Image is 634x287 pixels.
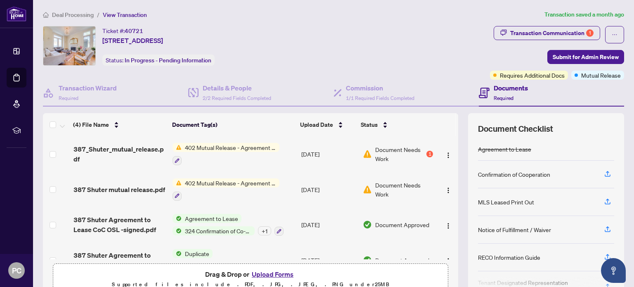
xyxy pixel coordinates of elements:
img: Logo [445,258,452,264]
button: Logo [442,147,455,161]
td: [DATE] [298,207,360,243]
img: IMG-C12192882_1.jpg [43,26,95,65]
button: Status Icon402 Mutual Release - Agreement to Lease - Residential [173,178,279,201]
div: MLS Leased Print Out [478,197,534,206]
div: + 1 [258,226,271,235]
span: 387 Shuter Agreement to Lease CoC OSL -signed.pdf [73,215,166,235]
div: RECO Information Guide [478,253,540,262]
img: Logo [445,187,452,194]
button: Status IconDuplicate [173,249,213,271]
span: Requires Additional Docs [500,71,565,80]
div: Agreement to Lease [478,145,531,154]
td: [DATE] [298,242,360,278]
span: Document Checklist [478,123,553,135]
button: Status Icon402 Mutual Release - Agreement to Lease - Residential [173,143,279,165]
div: 1 [586,29,594,37]
img: Status Icon [173,226,182,235]
button: Logo [442,254,455,267]
img: Logo [445,152,452,159]
img: Document Status [363,185,372,194]
h4: Documents [494,83,528,93]
img: Status Icon [173,143,182,152]
span: Submit for Admin Review [553,50,619,64]
img: Document Status [363,220,372,229]
h4: Commission [346,83,414,93]
span: Document Needs Work [375,180,433,199]
img: Logo [445,223,452,229]
span: Deal Processing [52,11,94,19]
div: Notice of Fulfillment / Waiver [478,225,551,234]
span: 40721 [125,27,143,35]
span: 1/1 Required Fields Completed [346,95,414,101]
li: / [97,10,99,19]
span: Document Approved [375,256,429,265]
h4: Transaction Wizard [59,83,117,93]
div: Transaction Communication [510,26,594,40]
span: Document Needs Work [375,145,425,163]
span: Drag & Drop or [205,269,296,280]
span: Required [59,95,78,101]
span: 387 Shuter mutual release.pdf [73,185,165,194]
th: Upload Date [297,113,358,136]
div: 1 [426,151,433,157]
span: 387_Shuter_mutual_release.pdf [73,144,166,164]
button: Upload Forms [249,269,296,280]
div: Ticket #: [102,26,143,36]
button: Logo [442,183,455,196]
span: 387 Shuter Agreement to Lease CoC OSL -signed.pdf [73,250,166,270]
img: Status Icon [173,249,182,258]
span: 402 Mutual Release - Agreement to Lease - Residential [182,178,279,187]
span: PC [12,265,21,276]
span: View Transaction [103,11,147,19]
span: (4) File Name [73,120,109,129]
img: logo [7,6,26,21]
span: 324 Confirmation of Co-operation and Representation - Tenant/Landlord [182,226,255,235]
button: Open asap [601,258,626,283]
img: Status Icon [173,178,182,187]
td: [DATE] [298,136,360,172]
span: Duplicate [182,249,213,258]
button: Logo [442,218,455,231]
span: Agreement to Lease [182,214,241,223]
span: Mutual Release [581,71,621,80]
span: ellipsis [612,32,617,38]
span: Document Approved [375,220,429,229]
td: [DATE] [298,172,360,207]
img: Document Status [363,149,372,159]
button: Status IconAgreement to LeaseStatus Icon324 Confirmation of Co-operation and Representation - Ten... [173,214,284,236]
article: Transaction saved a month ago [544,10,624,19]
span: home [43,12,49,18]
span: In Progress - Pending Information [125,57,211,64]
th: Status [357,113,434,136]
span: [STREET_ADDRESS] [102,36,163,45]
div: Confirmation of Cooperation [478,170,550,179]
img: Status Icon [173,214,182,223]
img: Document Status [363,256,372,265]
span: Upload Date [300,120,333,129]
div: Status: [102,55,215,66]
span: 402 Mutual Release - Agreement to Lease - Residential [182,143,279,152]
span: Status [361,120,378,129]
button: Submit for Admin Review [547,50,624,64]
th: (4) File Name [70,113,169,136]
th: Document Tag(s) [169,113,297,136]
span: Required [494,95,513,101]
span: 2/2 Required Fields Completed [203,95,271,101]
h4: Details & People [203,83,271,93]
button: Transaction Communication1 [494,26,600,40]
